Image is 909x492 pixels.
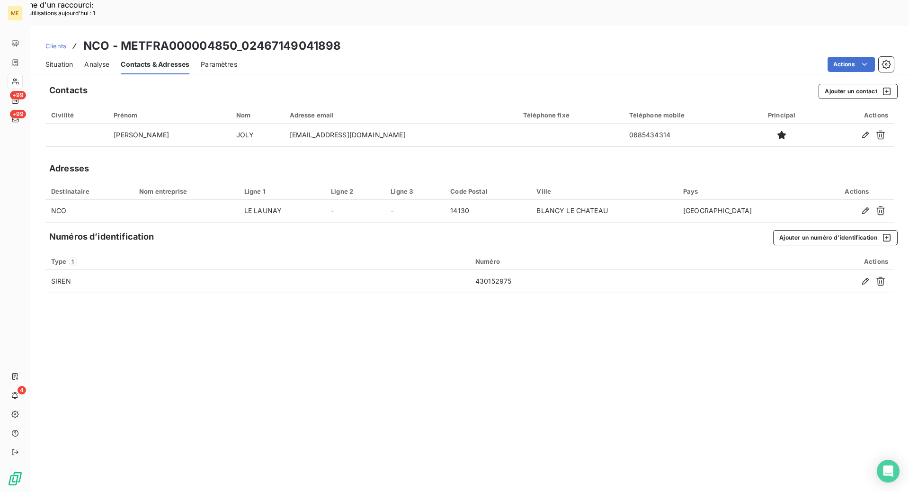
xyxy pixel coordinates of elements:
div: Open Intercom Messenger [877,460,900,483]
div: Type [51,257,464,266]
div: Nom entreprise [139,188,233,195]
div: Téléphone fixe [523,111,618,119]
div: Ville [536,188,672,195]
td: 14130 [445,200,531,223]
div: Adresse email [290,111,512,119]
span: Contacts & Adresses [121,60,189,69]
span: Clients [45,42,66,50]
td: [EMAIL_ADDRESS][DOMAIN_NAME] [284,124,517,146]
div: Prénom [114,111,224,119]
td: 0685434314 [624,124,746,146]
div: Actions [826,188,888,195]
td: - [385,200,445,223]
div: Ligne 3 [391,188,439,195]
span: +99 [10,110,26,118]
td: BLANGY LE CHATEAU [531,200,677,223]
img: Logo LeanPay [8,471,23,486]
td: LE LAUNAY [239,200,325,223]
td: - [325,200,385,223]
a: Clients [45,41,66,51]
div: Principal [752,111,812,119]
td: NCO [45,200,134,223]
div: Destinataire [51,188,128,195]
span: Paramètres [201,60,237,69]
span: 1 [69,257,77,266]
button: Ajouter un contact [819,84,898,99]
div: Civilité [51,111,102,119]
div: Téléphone mobile [629,111,740,119]
span: +99 [10,91,26,99]
div: Actions [701,258,888,265]
div: Pays [683,188,814,195]
td: 430152975 [470,270,695,293]
span: 4 [18,386,26,394]
h5: Numéros d’identification [49,230,154,243]
td: SIREN [45,270,470,293]
td: [GEOGRAPHIC_DATA] [677,200,820,223]
h3: NCO - METFRA000004850_02467149041898 [83,37,341,54]
div: Ligne 1 [244,188,320,195]
td: JOLY [231,124,284,146]
button: Actions [828,57,875,72]
button: Ajouter un numéro d’identification [773,230,898,245]
h5: Contacts [49,84,88,97]
h5: Adresses [49,162,89,175]
div: Numéro [475,258,690,265]
div: Actions [823,111,888,119]
td: [PERSON_NAME] [108,124,230,146]
span: Analyse [84,60,109,69]
span: Situation [45,60,73,69]
div: Ligne 2 [331,188,379,195]
div: Code Postal [450,188,525,195]
div: Nom [236,111,278,119]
